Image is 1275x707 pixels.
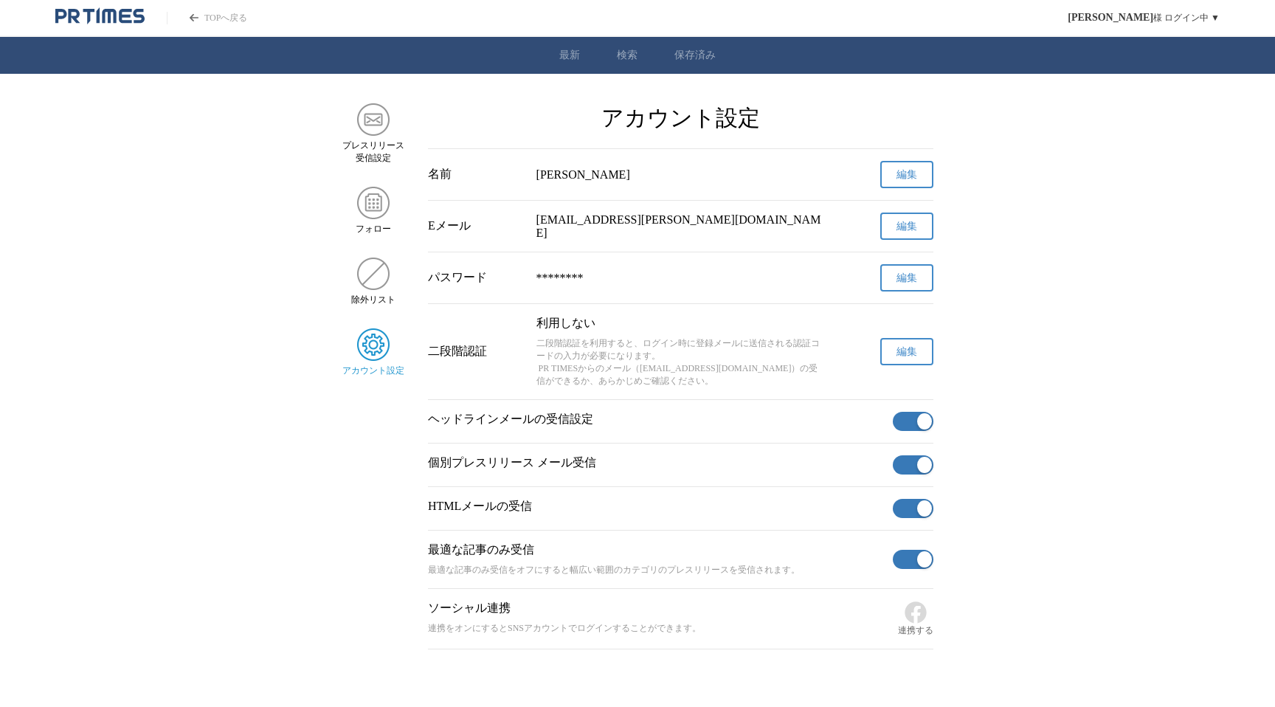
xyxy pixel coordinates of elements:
div: パスワード [428,270,525,286]
p: 連携をオンにするとSNSアカウントでログインすることができます。 [428,622,892,635]
span: 編集 [896,168,917,182]
a: アカウント設定アカウント設定 [342,328,404,377]
button: 編集 [880,338,933,365]
a: プレスリリース 受信設定プレスリリース 受信設定 [342,103,404,165]
span: プレスリリース 受信設定 [342,139,404,165]
button: 編集 [880,264,933,292]
span: [PERSON_NAME] [1068,12,1153,24]
img: フォロー [357,187,390,219]
a: 検索 [617,49,637,62]
p: 個別プレスリリース メール受信 [428,455,887,471]
span: フォロー [356,223,391,235]
p: ヘッドラインメールの受信設定 [428,412,887,427]
img: アカウント設定 [357,328,390,361]
span: 編集 [896,272,917,285]
a: 保存済み [674,49,716,62]
img: プレスリリース 受信設定 [357,103,390,136]
span: 編集 [896,345,917,359]
span: アカウント設定 [342,365,404,377]
img: Facebook [904,601,927,624]
div: 名前 [428,167,525,182]
button: 編集 [880,161,933,188]
p: HTMLメールの受信 [428,499,887,514]
a: PR TIMESのトップページはこちら [167,12,247,24]
p: 最適な記事のみ受信 [428,542,887,558]
span: 編集 [896,220,917,233]
h2: アカウント設定 [428,103,933,134]
p: ソーシャル連携 [428,601,892,616]
span: 除外リスト [351,294,395,306]
div: [PERSON_NAME] [536,168,826,182]
p: 最適な記事のみ受信をオフにすると幅広い範囲のカテゴリのプレスリリースを受信されます。 [428,564,887,576]
a: 除外リスト除外リスト [342,258,404,306]
button: 編集 [880,213,933,240]
div: Eメール [428,218,525,234]
img: 除外リスト [357,258,390,290]
a: フォローフォロー [342,187,404,235]
nav: サイドメニュー [342,103,404,649]
a: PR TIMESのトップページはこちら [55,7,145,28]
div: 二段階認証 [428,344,525,359]
div: [EMAIL_ADDRESS][PERSON_NAME][DOMAIN_NAME] [536,213,826,240]
span: 連携する [898,624,933,637]
a: 最新 [559,49,580,62]
p: 利用しない [536,316,826,331]
p: 二段階認証を利用すると、ログイン時に登録メールに送信される認証コードの入力が必要になります。 PR TIMESからのメール（[EMAIL_ADDRESS][DOMAIN_NAME]）の受信ができ... [536,337,826,387]
button: 連携する [898,601,933,637]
